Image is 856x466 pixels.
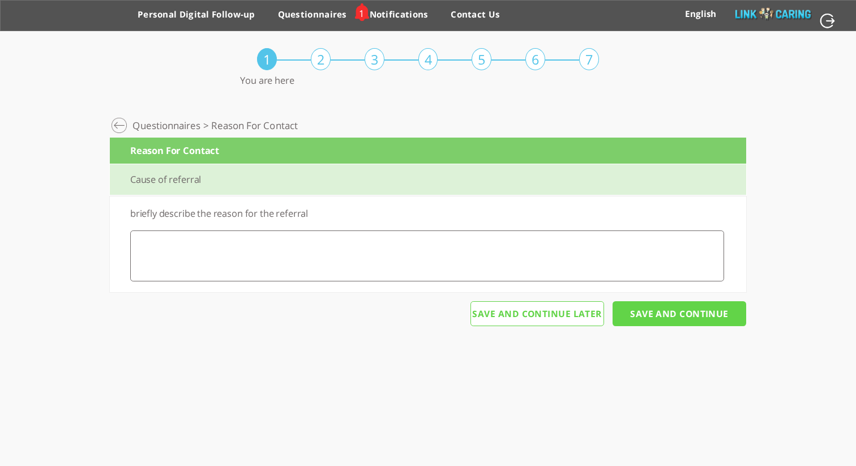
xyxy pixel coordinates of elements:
[240,74,294,87] label: You are here
[311,48,331,70] div: 2
[735,7,812,22] img: linkCaringLogo_03.png
[365,48,384,70] div: 3
[579,48,599,70] div: 7
[257,48,277,70] div: 1
[370,8,429,29] a: Notifications
[138,8,255,29] a: Personal Digital Follow-up
[451,8,500,29] a: Contact Us
[685,8,716,19] a: English
[525,48,545,70] div: 6
[418,48,438,70] div: 4
[472,48,491,70] div: 5
[359,7,364,20] div: 1
[278,8,347,29] a: Questionnaires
